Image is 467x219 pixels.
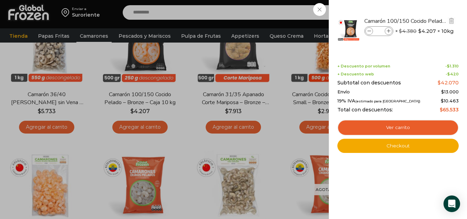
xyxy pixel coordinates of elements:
input: Product quantity [374,27,384,35]
a: Checkout [337,139,459,153]
span: × × 10kg [395,26,454,36]
a: Ver carrito [337,120,459,136]
span: $ [441,89,444,94]
span: $ [399,28,402,34]
bdi: 4.207 [418,28,436,35]
bdi: 420 [447,72,459,76]
span: $ [447,64,450,69]
span: Envío [337,89,350,95]
span: - [445,64,459,69]
bdi: 13.000 [441,89,459,94]
span: Subtotal con descuentos [337,80,401,86]
span: $ [440,107,443,113]
div: Open Intercom Messenger [443,195,460,212]
span: $ [438,80,441,86]
span: $ [441,98,444,103]
span: + Descuento web [337,72,374,76]
span: Total con descuentos: [337,107,393,113]
bdi: 42.070 [438,80,459,86]
span: 19% IVA [337,98,420,104]
bdi: 4.380 [399,28,417,34]
small: (estimado para [GEOGRAPHIC_DATA]) [355,99,420,103]
bdi: 1.310 [447,64,459,69]
a: Camarón 100/150 Cocido Pelado - Bronze - Caja 10 kg [364,17,447,25]
span: + Descuento por volumen [337,64,390,69]
span: - [446,72,459,76]
span: $ [447,72,450,76]
span: 10.463 [441,98,459,103]
bdi: 65.533 [440,107,459,113]
span: $ [418,28,421,35]
img: Eliminar Camarón 100/150 Cocido Pelado - Bronze - Caja 10 kg del carrito [448,18,455,24]
a: Eliminar Camarón 100/150 Cocido Pelado - Bronze - Caja 10 kg del carrito [448,17,455,26]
